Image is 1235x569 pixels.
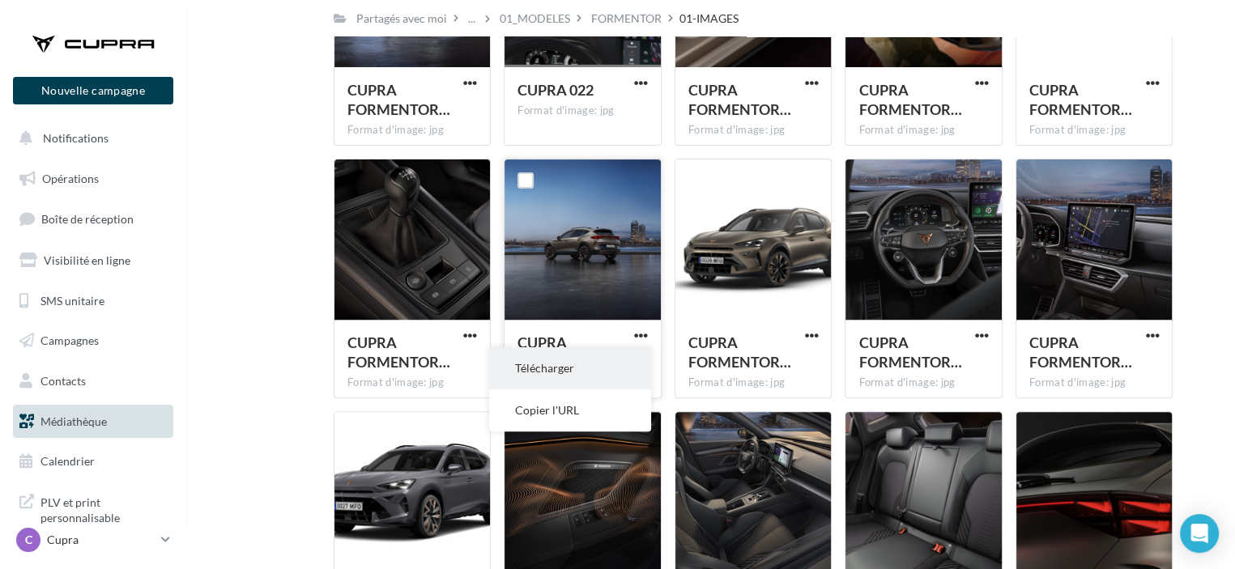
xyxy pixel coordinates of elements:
[40,293,104,307] span: SMS unitaire
[40,414,107,428] span: Médiathèque
[347,123,478,138] div: Format d'image: jpg
[10,284,177,318] a: SMS unitaire
[688,376,819,390] div: Format d'image: jpg
[10,121,170,155] button: Notifications
[356,11,447,27] div: Partagés avec moi
[43,131,109,145] span: Notifications
[40,374,86,388] span: Contacts
[591,11,662,27] div: FORMENTOR
[517,81,594,99] span: CUPRA 022
[858,333,961,371] span: CUPRA FORMENTOR PA 031
[489,389,651,431] button: Copier l'URL
[858,123,989,138] div: Format d'image: jpg
[347,333,450,371] span: CUPRA FORMENTOR PA 098
[10,162,177,196] a: Opérations
[10,405,177,439] a: Médiathèque
[41,212,134,226] span: Boîte de réception
[25,532,32,548] span: C
[465,7,479,30] div: ...
[40,454,95,468] span: Calendrier
[688,123,819,138] div: Format d'image: jpg
[688,333,791,371] span: CUPRA FORMENTOR PA 111
[10,444,177,478] a: Calendrier
[679,11,739,27] div: 01-IMAGES
[489,347,651,389] button: Télécharger
[10,202,177,236] a: Boîte de réception
[10,244,177,278] a: Visibilité en ligne
[10,324,177,358] a: Campagnes
[10,485,177,533] a: PLV et print personnalisable
[347,376,478,390] div: Format d'image: jpg
[347,81,450,118] span: CUPRA FORMENTOR PA 007
[688,81,791,118] span: CUPRA FORMENTOR PA 102
[500,11,570,27] div: 01_MODELES
[1029,81,1132,118] span: CUPRA FORMENTOR PA 138
[10,364,177,398] a: Contacts
[1029,123,1160,138] div: Format d'image: jpg
[13,524,173,555] a: C Cupra
[1029,333,1132,371] span: CUPRA FORMENTOR PA 182
[40,333,99,347] span: Campagnes
[858,81,961,118] span: CUPRA FORMENTOR PA 174
[517,104,648,118] div: Format d'image: jpg
[47,532,155,548] p: Cupra
[1180,514,1219,553] div: Open Intercom Messenger
[1029,376,1160,390] div: Format d'image: jpg
[44,253,130,267] span: Visibilité en ligne
[858,376,989,390] div: Format d'image: jpg
[42,172,99,185] span: Opérations
[40,491,167,526] span: PLV et print personnalisable
[517,333,620,371] span: CUPRA FORMENTOR PA 040
[13,77,173,104] button: Nouvelle campagne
